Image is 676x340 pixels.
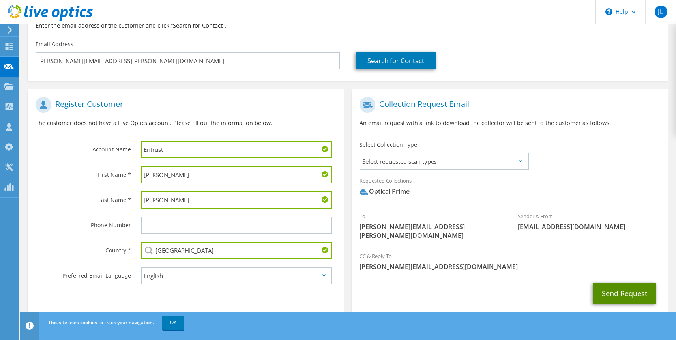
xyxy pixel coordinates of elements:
[36,119,336,127] p: The customer does not have a Live Optics account. Please fill out the information below.
[655,6,667,18] span: JL
[36,97,332,113] h1: Register Customer
[356,52,436,69] a: Search for Contact
[360,97,656,113] h1: Collection Request Email
[36,21,660,30] h3: Enter the email address of the customer and click “Search for Contact”.
[352,248,668,275] div: CC & Reply To
[360,141,417,149] label: Select Collection Type
[593,283,656,304] button: Send Request
[360,262,660,271] span: [PERSON_NAME][EMAIL_ADDRESS][DOMAIN_NAME]
[510,208,668,235] div: Sender & From
[360,153,527,169] span: Select requested scan types
[360,222,502,240] span: [PERSON_NAME][EMAIL_ADDRESS][PERSON_NAME][DOMAIN_NAME]
[360,119,660,127] p: An email request with a link to download the collector will be sent to the customer as follows.
[36,40,73,48] label: Email Address
[36,267,131,280] label: Preferred Email Language
[36,242,131,254] label: Country *
[36,166,131,179] label: First Name *
[352,172,668,204] div: Requested Collections
[36,217,131,229] label: Phone Number
[48,319,154,326] span: This site uses cookies to track your navigation.
[518,222,660,231] span: [EMAIL_ADDRESS][DOMAIN_NAME]
[352,208,510,244] div: To
[162,316,184,330] a: OK
[360,187,410,196] div: Optical Prime
[36,141,131,153] label: Account Name
[36,191,131,204] label: Last Name *
[605,8,612,15] svg: \n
